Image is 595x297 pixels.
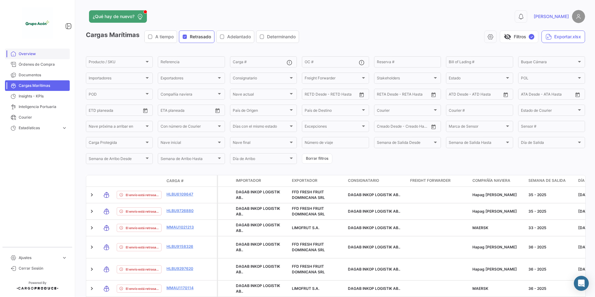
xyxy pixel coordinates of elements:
[201,178,217,183] datatable-header-cell: Póliza
[19,266,67,271] span: Cerrar Sesión
[227,34,251,40] span: Adelantado
[267,34,296,40] span: Determinando
[233,158,288,162] span: Día de Arribo
[501,90,510,99] button: Open calendar
[233,93,288,97] span: Nave actual
[19,62,67,67] span: Órdenes de Compra
[302,153,332,164] button: Borrar filtros
[126,225,159,230] span: El envío está retrasado.
[472,209,517,214] span: Hapag Lloyd
[217,31,254,43] button: Adelantado
[19,115,67,120] span: Courier
[161,158,216,162] span: Semana de Arribo Hasta
[320,93,345,97] input: Hasta
[305,77,360,81] span: Freight Forwarder
[166,266,199,271] a: HLBU9297620
[429,122,438,131] button: Open calendar
[572,10,585,23] img: placeholder-user.png
[19,104,67,110] span: Inteligencia Portuaria
[256,31,299,43] button: Determinando
[528,192,573,198] div: 35 - 2025
[89,10,147,23] button: ¿Qué hay de nuevo?
[521,141,577,146] span: Día de Salida
[348,178,379,183] span: Consignatario
[166,208,199,214] a: HLBU9726880
[526,175,576,186] datatable-header-cell: Semana de Salida
[89,244,95,250] a: Expand/Collapse Row
[236,206,280,216] span: DAGAB INKOP LOGISTIK AB..
[292,206,325,216] span: FFD FRESH FRUIT DOMINICANA SRL
[104,109,129,113] input: Hasta
[236,190,280,200] span: DAGAB INKOP LOGISTIK AB..
[190,34,211,40] span: Retrasado
[89,208,95,214] a: Expand/Collapse Row
[161,109,172,113] input: Desde
[574,276,589,291] div: Abrir Intercom Messenger
[500,31,538,43] button: visibility_offFiltros✓
[541,31,585,43] button: Exportar.xlsx
[89,141,144,146] span: Carga Protegida
[449,93,468,97] input: ATD Desde
[164,176,201,186] datatable-header-cell: Carga #
[89,109,100,113] input: Desde
[5,49,70,59] a: Overview
[410,178,451,183] span: Freight Forwarder
[233,77,288,81] span: Consignatario
[528,209,573,214] div: 35 - 2025
[404,125,429,130] input: Creado Hasta
[377,125,400,130] input: Creado Desde
[528,225,573,231] div: 33 - 2025
[348,286,400,291] span: DAGAB INKOP LOGISTIK AB..
[89,77,144,81] span: Importadores
[233,141,288,146] span: Nave final
[521,109,577,113] span: Estado de Courier
[155,34,174,40] span: A tiempo
[19,72,67,78] span: Documentos
[348,209,400,214] span: DAGAB INKOP LOGISTIK AB..
[236,242,280,252] span: DAGAB INKOP LOGISTIK AB..
[348,225,400,230] span: DAGAB INKOP LOGISTIK AB..
[5,80,70,91] a: Cargas Marítimas
[236,178,261,183] span: Importador
[236,283,280,294] span: DAGAB INKOP LOGISTIK AB..
[62,125,67,131] span: expand_more
[166,224,199,230] a: MMAU1021213
[472,178,510,183] span: Compañía naviera
[470,175,526,186] datatable-header-cell: Compañía naviera
[166,285,199,291] a: MMAU1170114
[544,93,569,97] input: ATA Hasta
[99,178,114,183] datatable-header-cell: Modo de Transporte
[529,34,534,40] span: ✓
[528,266,573,272] div: 36 - 2025
[377,141,433,146] span: Semana de Salida Desde
[166,178,184,184] span: Carga #
[504,33,511,40] span: visibility_off
[114,178,164,183] datatable-header-cell: Estado de Envio
[449,125,504,130] span: Marca de Sensor
[392,93,417,97] input: Hasta
[5,112,70,123] a: Courier
[449,141,504,146] span: Semana de Salida Hasta
[534,13,569,20] span: [PERSON_NAME]
[521,77,577,81] span: POL
[528,244,573,250] div: 36 - 2025
[89,192,95,198] a: Expand/Collapse Row
[166,244,199,249] a: HLBU9158326
[89,266,95,272] a: Expand/Collapse Row
[89,61,144,65] span: Producto / SKU
[5,70,70,80] a: Documentos
[473,93,498,97] input: ATD Hasta
[289,175,345,186] datatable-header-cell: Exportador
[377,77,433,81] span: Stakeholders
[179,31,214,43] button: Retrasado
[161,93,216,97] span: Compañía naviera
[126,245,159,250] span: El envío está retrasado.
[5,59,70,70] a: Órdenes de Compra
[233,175,289,186] datatable-header-cell: Importador
[377,109,433,113] span: Courier
[292,242,325,252] span: FFD FRESH FRUIT DOMINICANA SRL
[236,264,280,274] span: DAGAB INKOP LOGISTIK AB..
[573,90,582,99] button: Open calendar
[345,175,408,186] datatable-header-cell: Consignatario
[89,285,95,292] a: Expand/Collapse Row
